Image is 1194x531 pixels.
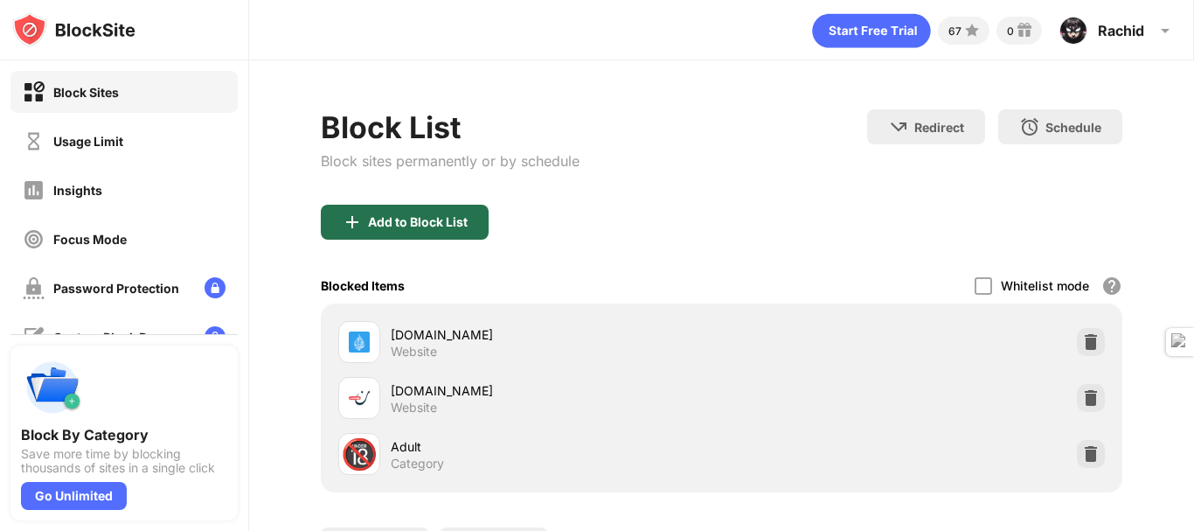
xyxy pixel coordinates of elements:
[21,447,227,475] div: Save more time by blocking thousands of sites in a single click
[914,120,964,135] div: Redirect
[1007,24,1014,38] div: 0
[53,330,169,345] div: Custom Block Page
[205,277,226,298] img: lock-menu.svg
[53,281,179,296] div: Password Protection
[321,109,580,145] div: Block List
[391,456,444,472] div: Category
[341,437,378,472] div: 🔞
[961,20,982,41] img: points-small.svg
[23,81,45,103] img: block-on.svg
[391,381,722,400] div: [DOMAIN_NAME]
[23,130,45,152] img: time-usage-off.svg
[391,344,437,360] div: Website
[53,134,123,149] div: Usage Limit
[391,325,722,344] div: [DOMAIN_NAME]
[349,332,370,353] img: favicons
[23,277,45,299] img: password-protection-off.svg
[391,400,437,416] div: Website
[1045,120,1101,135] div: Schedule
[23,179,45,201] img: insights-off.svg
[21,426,227,444] div: Block By Category
[21,482,127,510] div: Go Unlimited
[23,326,45,348] img: customize-block-page-off.svg
[321,152,580,170] div: Block sites permanently or by schedule
[391,437,722,456] div: Adult
[349,388,370,409] img: favicons
[21,356,84,419] img: push-categories.svg
[53,232,127,247] div: Focus Mode
[812,13,931,48] div: animation
[321,278,405,293] div: Blocked Items
[12,12,135,47] img: logo-blocksite.svg
[948,24,961,38] div: 67
[53,85,119,100] div: Block Sites
[23,228,45,250] img: focus-off.svg
[53,183,102,198] div: Insights
[1014,20,1035,41] img: reward-small.svg
[1001,278,1089,293] div: Whitelist mode
[368,215,468,229] div: Add to Block List
[1059,17,1087,45] img: AOh14GiwsycKQAelnFyO4YdaoXUQoWuW5qWZ_-eE0Udy=s96-c
[1098,22,1144,39] div: Rachid
[205,326,226,347] img: lock-menu.svg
